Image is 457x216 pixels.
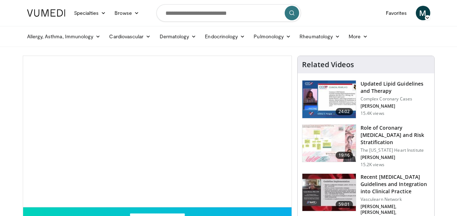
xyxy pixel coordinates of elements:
[381,6,411,20] a: Favorites
[23,56,292,207] video-js: Video Player
[361,173,430,195] h3: Recent [MEDICAL_DATA] Guidelines and Integration into Clinical Practice
[361,147,430,153] p: The [US_STATE] Heart Institute
[27,9,65,17] img: VuMedi Logo
[344,29,372,44] a: More
[201,29,249,44] a: Endocrinology
[156,4,301,22] input: Search topics, interventions
[302,125,356,162] img: 1efa8c99-7b8a-4ab5-a569-1c219ae7bd2c.150x105_q85_crop-smart_upscale.jpg
[110,6,143,20] a: Browse
[336,152,353,159] span: 19:16
[361,96,430,102] p: Complex Coronary Cases
[361,124,430,146] h3: Role of Coronary [MEDICAL_DATA] and Risk Stratification
[249,29,295,44] a: Pulmonology
[302,60,354,69] h4: Related Videos
[416,6,430,20] a: M
[302,174,356,211] img: 87825f19-cf4c-4b91-bba1-ce218758c6bb.150x105_q85_crop-smart_upscale.jpg
[70,6,111,20] a: Specialties
[361,80,430,95] h3: Updated Lipid Guidelines and Therapy
[302,80,430,118] a: 24:02 Updated Lipid Guidelines and Therapy Complex Coronary Cases [PERSON_NAME] 15.4K views
[295,29,344,44] a: Rheumatology
[361,155,430,160] p: [PERSON_NAME]
[302,81,356,118] img: 77f671eb-9394-4acc-bc78-a9f077f94e00.150x105_q85_crop-smart_upscale.jpg
[361,196,430,202] p: Vasculearn Network
[361,111,384,116] p: 15.4K views
[23,29,105,44] a: Allergy, Asthma, Immunology
[336,201,353,208] span: 59:01
[361,162,384,168] p: 15.2K views
[302,124,430,168] a: 19:16 Role of Coronary [MEDICAL_DATA] and Risk Stratification The [US_STATE] Heart Institute [PER...
[361,103,430,109] p: [PERSON_NAME]
[105,29,155,44] a: Cardiovascular
[155,29,201,44] a: Dermatology
[336,108,353,115] span: 24:02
